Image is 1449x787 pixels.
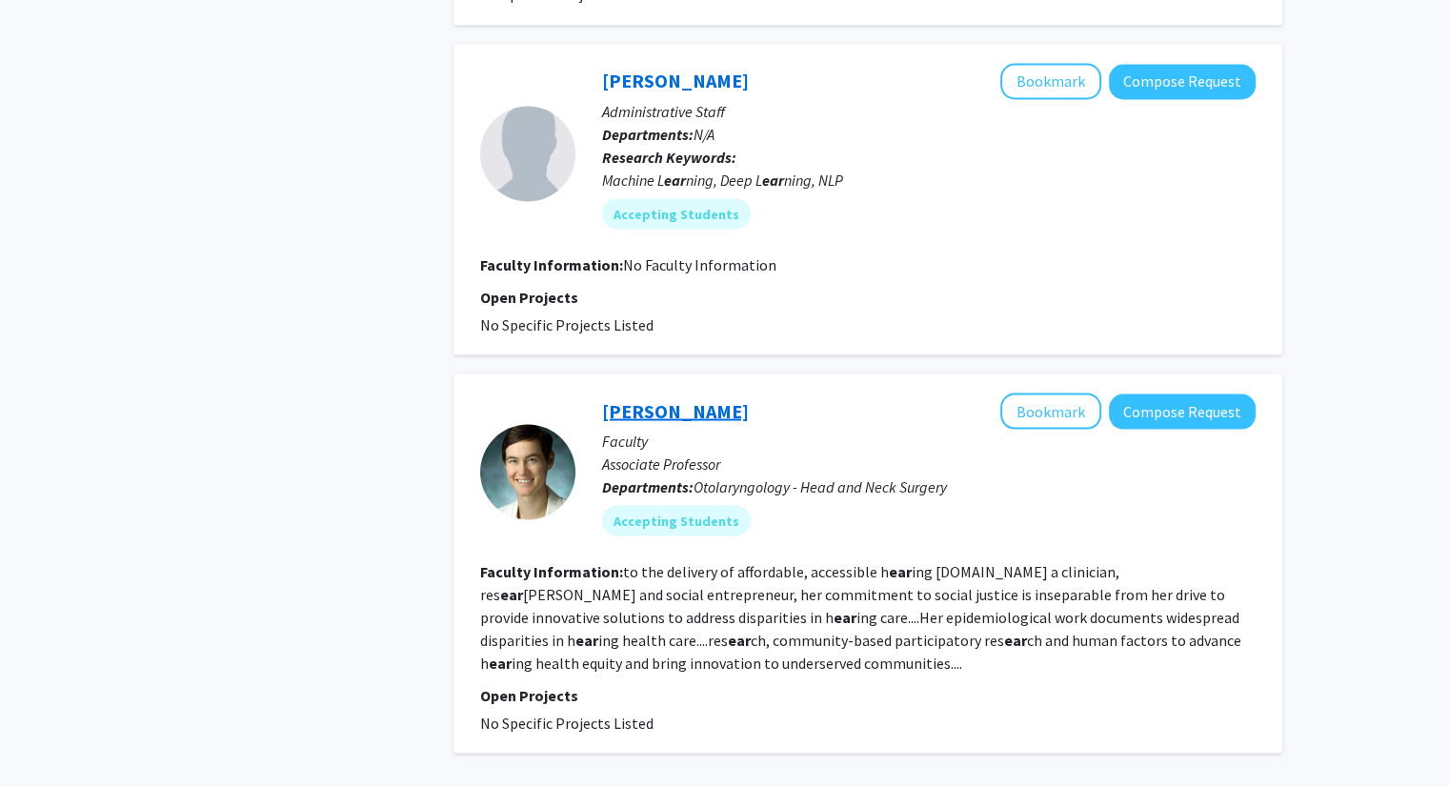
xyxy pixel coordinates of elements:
b: ear [664,170,686,189]
b: ear [728,630,751,649]
b: ear [489,653,512,672]
a: [PERSON_NAME] [602,69,749,92]
span: Otolaryngology - Head and Neck Surgery [694,476,947,495]
b: ear [1004,630,1027,649]
b: Departments: [602,124,694,143]
iframe: Chat [14,701,81,773]
span: No Specific Projects Listed [480,314,654,333]
span: N/A [694,124,714,143]
button: Compose Request to Carrie Nieman [1109,393,1256,429]
b: ear [500,584,523,603]
fg-read-more: to the delivery of affordable, accessible h ing [DOMAIN_NAME] a clinician, res [PERSON_NAME] and ... [480,561,1241,672]
p: Faculty [602,429,1256,452]
button: Add Vijay Murari Tiyyala to Bookmarks [1000,63,1101,99]
b: Departments: [602,476,694,495]
b: ear [575,630,598,649]
b: ear [762,170,784,189]
mat-chip: Accepting Students [602,505,751,535]
p: Associate Professor [602,452,1256,474]
b: Faculty Information: [480,561,623,580]
b: ear [834,607,856,626]
span: No Specific Projects Listed [480,713,654,732]
b: Research Keywords: [602,147,736,166]
button: Compose Request to Vijay Murari Tiyyala [1109,64,1256,99]
div: Machine L ning, Deep L ning, NLP [602,168,1256,191]
p: Administrative Staff [602,99,1256,122]
span: No Faculty Information [623,254,776,273]
button: Add Carrie Nieman to Bookmarks [1000,393,1101,429]
p: Open Projects [480,285,1256,308]
b: Faculty Information: [480,254,623,273]
b: ear [889,561,912,580]
mat-chip: Accepting Students [602,198,751,229]
p: Open Projects [480,683,1256,706]
a: [PERSON_NAME] [602,398,749,422]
